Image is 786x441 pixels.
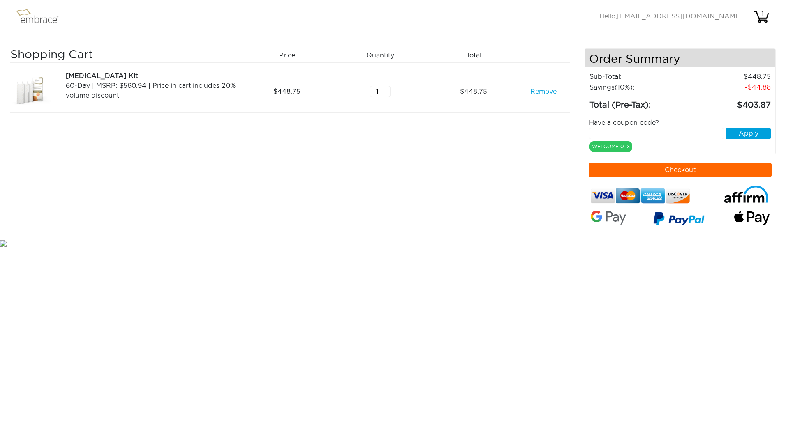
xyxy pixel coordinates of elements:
[10,71,51,112] img: a09f5d18-8da6-11e7-9c79-02e45ca4b85b.jpeg
[723,186,770,203] img: affirm-logo.svg
[653,209,705,230] img: paypal-v3.png
[753,9,770,25] img: cart
[366,51,394,60] span: Quantity
[10,48,237,62] h3: Shopping Cart
[530,87,557,96] a: Remove
[583,118,778,128] div: Have a coupon code?
[615,84,633,91] span: (10%)
[585,49,776,67] h4: Order Summary
[243,48,337,62] div: Price
[273,87,301,96] span: 448.75
[589,141,632,152] div: WELCOME10
[689,93,771,112] td: 403.87
[14,7,68,27] img: logo.png
[689,71,771,82] td: 448.75
[66,71,237,81] div: [MEDICAL_DATA] Kit
[589,93,689,112] td: Total (Pre-Tax):
[627,142,630,150] a: x
[591,211,626,225] img: Google-Pay-Logo.svg
[591,186,690,206] img: credit-cards.png
[66,81,237,101] div: 60-Day | MSRP: $560.94 | Price in cart includes 20% volume discount
[754,9,771,19] div: 1
[460,87,487,96] span: 448.75
[589,163,772,177] button: Checkout
[430,48,523,62] div: Total
[689,82,771,93] td: 44.88
[617,13,743,20] span: [EMAIL_ADDRESS][DOMAIN_NAME]
[753,13,770,20] a: 1
[589,82,689,93] td: Savings :
[734,211,770,225] img: fullApplePay.png
[589,71,689,82] td: Sub-Total:
[726,128,771,139] button: Apply
[599,13,743,20] span: Hello,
